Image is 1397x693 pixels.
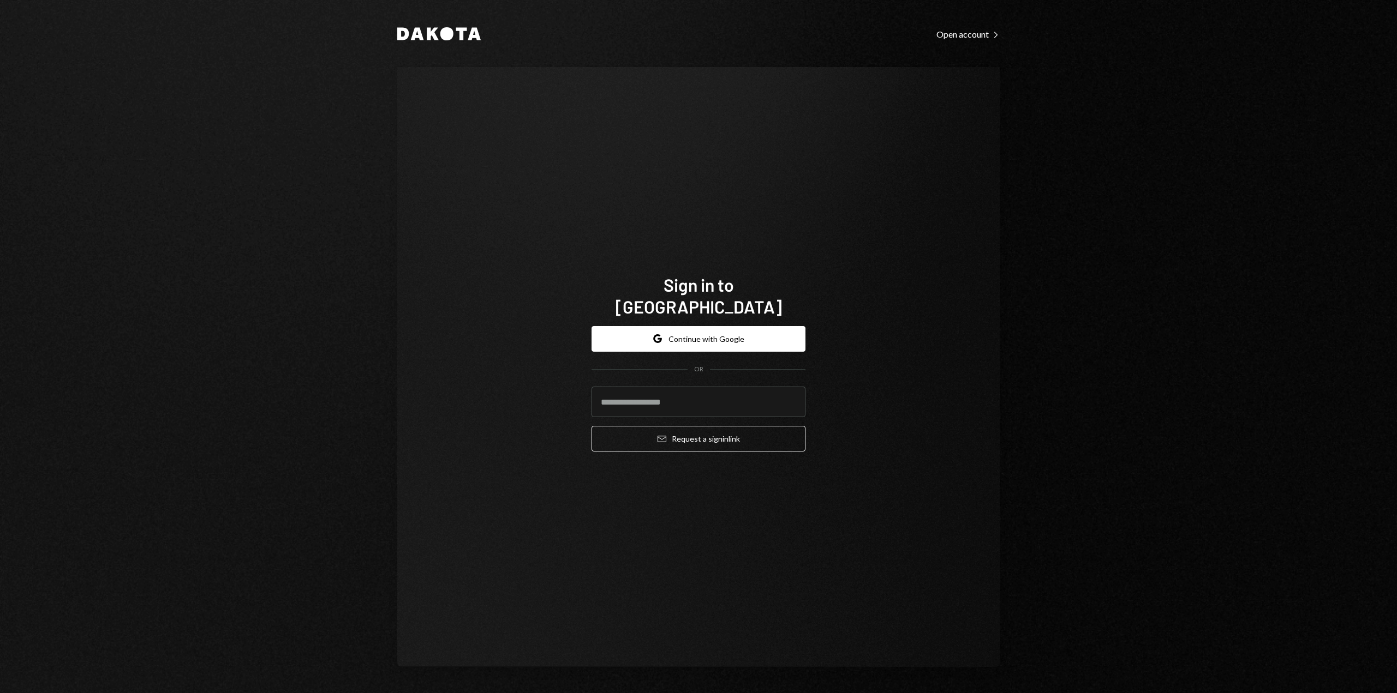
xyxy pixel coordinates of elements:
[936,28,1000,40] a: Open account
[592,326,805,352] button: Continue with Google
[592,274,805,317] h1: Sign in to [GEOGRAPHIC_DATA]
[694,365,703,374] div: OR
[592,426,805,451] button: Request a signinlink
[936,29,1000,40] div: Open account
